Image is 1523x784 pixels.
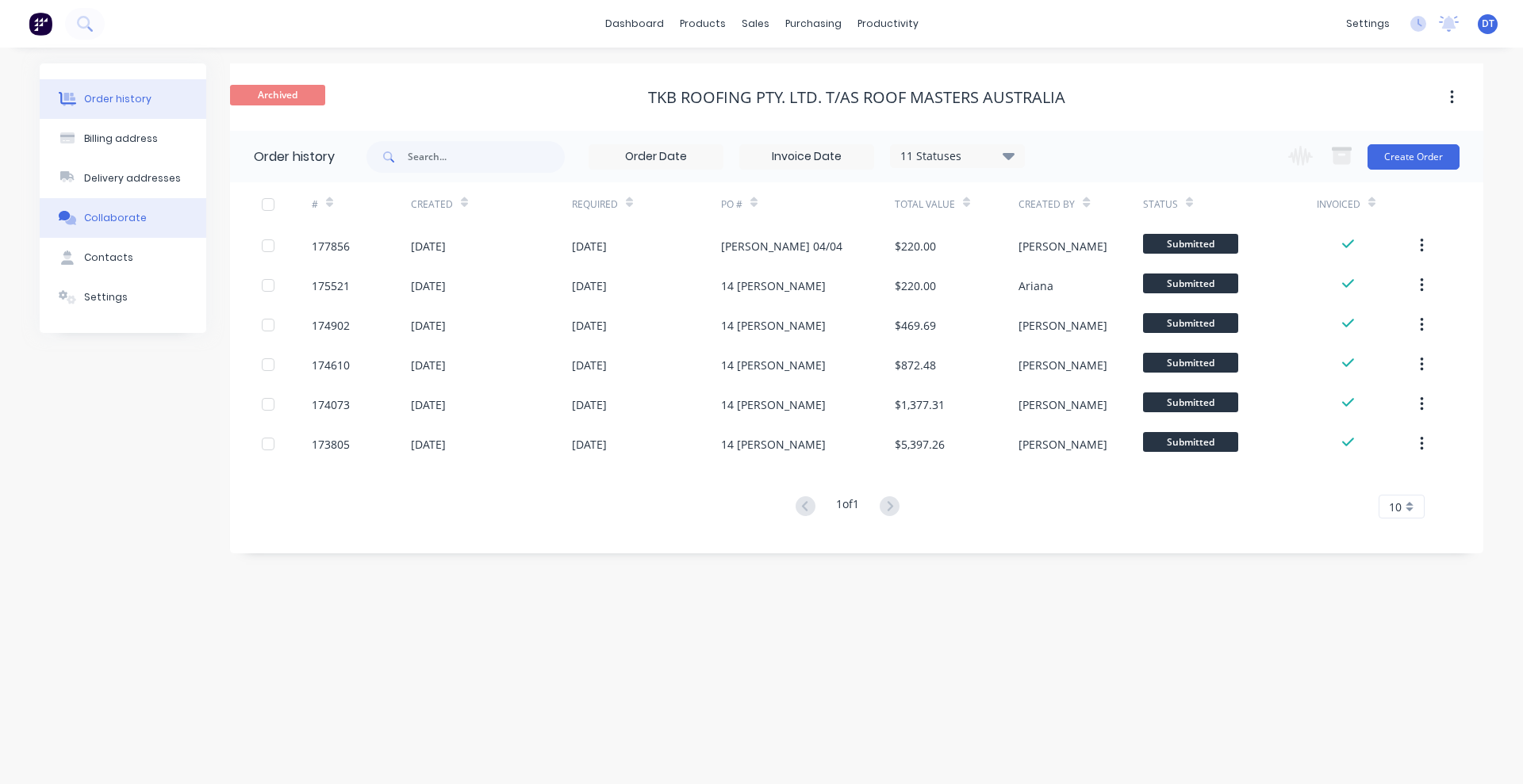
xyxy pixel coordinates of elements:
div: [DATE] [411,238,446,254]
div: Order history [84,92,152,106]
span: DT [1482,17,1494,31]
button: Order history [40,79,206,119]
div: Billing address [84,132,158,146]
div: [DATE] [411,436,446,453]
div: [PERSON_NAME] [1019,436,1107,453]
div: [DATE] [411,396,446,413]
div: productivity [850,12,926,36]
span: Submitted [1143,432,1238,452]
div: Status [1143,182,1317,226]
div: Settings [84,290,128,304]
div: PO # [721,197,742,212]
span: Submitted [1143,353,1238,373]
div: [PERSON_NAME] [1019,317,1107,334]
img: Factory [29,12,52,36]
div: [PERSON_NAME] [1019,238,1107,254]
button: Create Order [1368,144,1460,170]
div: [PERSON_NAME] 04/04 [721,238,842,254]
div: $872.48 [895,357,936,373]
div: $220.00 [895,277,936,294]
button: Settings [40,277,206,317]
div: Status [1143,197,1178,212]
span: Submitted [1143,234,1238,254]
div: products [672,12,734,36]
span: Submitted [1143,313,1238,333]
input: Search... [408,141,565,173]
div: 177856 [312,238,350,254]
div: 174902 [312,317,350,334]
div: PO # [721,182,895,226]
div: $220.00 [895,238,936,254]
button: Contacts [40,238,206,277]
div: 14 [PERSON_NAME] [721,317,826,334]
input: Order Date [589,145,723,169]
span: Submitted [1143,392,1238,412]
div: [DATE] [411,357,446,373]
div: Required [572,182,721,226]
div: Required [572,197,618,212]
div: [DATE] [411,277,446,294]
div: Contacts [84,250,133,265]
div: [DATE] [411,317,446,334]
div: purchasing [777,12,850,36]
div: TKB ROOFING PTY. LTD. T/AS Roof Masters Australia [648,88,1065,107]
div: Created [411,182,572,226]
span: 10 [1389,499,1402,515]
div: 14 [PERSON_NAME] [721,396,826,413]
div: 1 of 1 [836,495,859,518]
div: Collaborate [84,211,147,225]
div: 14 [PERSON_NAME] [721,436,826,453]
div: Order history [254,147,335,166]
div: 174073 [312,396,350,413]
div: $469.69 [895,317,936,334]
div: [DATE] [572,396,607,413]
input: Invoice Date [740,145,873,169]
a: dashboard [597,12,672,36]
div: 173805 [312,436,350,453]
div: # [312,197,318,212]
div: Invoiced [1317,182,1416,226]
div: [DATE] [572,317,607,334]
div: # [312,182,411,226]
div: 14 [PERSON_NAME] [721,357,826,373]
button: Collaborate [40,198,206,238]
div: Total Value [895,182,1019,226]
div: Created [411,197,453,212]
div: Created By [1019,182,1142,226]
span: Submitted [1143,273,1238,293]
div: 11 Statuses [891,147,1024,165]
div: $5,397.26 [895,436,945,453]
div: [DATE] [572,436,607,453]
div: Ariana [1019,277,1053,294]
div: [PERSON_NAME] [1019,357,1107,373]
div: [DATE] [572,277,607,294]
div: $1,377.31 [895,396,945,413]
div: 174610 [312,357,350,373]
div: Delivery addresses [84,171,181,185]
span: Archived [230,85,325,105]
div: [DATE] [572,238,607,254]
div: [DATE] [572,357,607,373]
div: Invoiced [1317,197,1360,212]
button: Delivery addresses [40,159,206,198]
div: [PERSON_NAME] [1019,396,1107,413]
button: Billing address [40,119,206,159]
div: 175521 [312,277,350,294]
div: 14 [PERSON_NAME] [721,277,826,294]
div: Total Value [895,197,955,212]
div: sales [734,12,777,36]
div: settings [1338,12,1398,36]
div: Created By [1019,197,1075,212]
